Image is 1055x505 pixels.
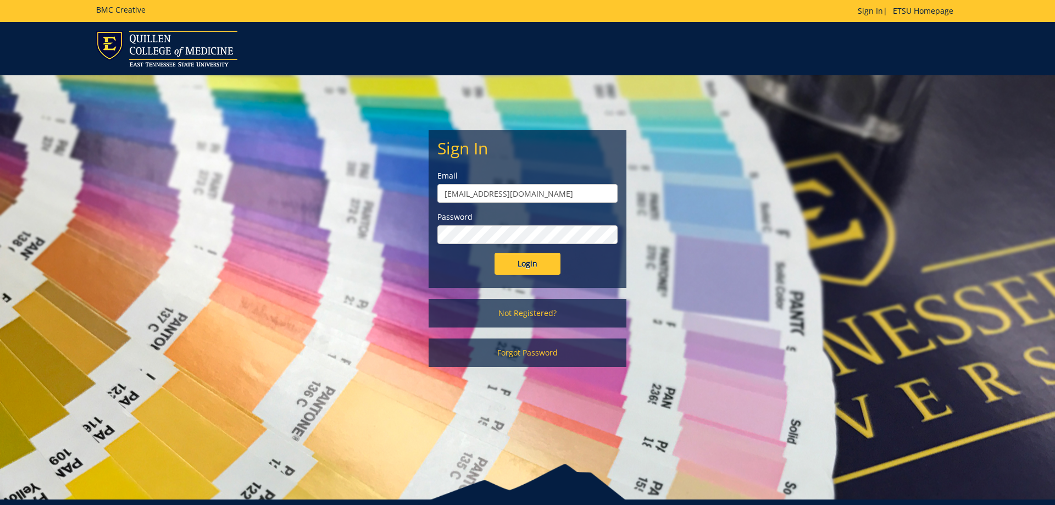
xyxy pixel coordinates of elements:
h2: Sign In [437,139,618,157]
p: | [858,5,959,16]
a: ETSU Homepage [887,5,959,16]
h5: BMC Creative [96,5,146,14]
a: Forgot Password [429,338,626,367]
a: Not Registered? [429,299,626,328]
img: ETSU logo [96,31,237,66]
label: Email [437,170,618,181]
input: Login [495,253,560,275]
a: Sign In [858,5,883,16]
label: Password [437,212,618,223]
